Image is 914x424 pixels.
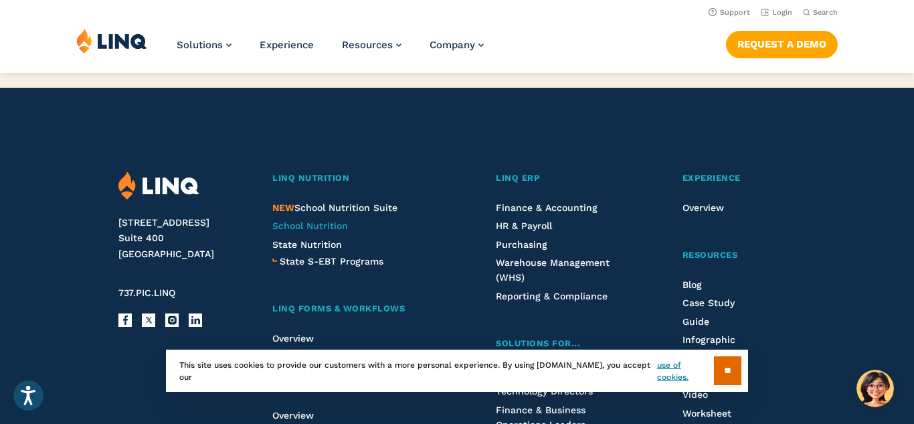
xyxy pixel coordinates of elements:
[856,370,894,407] button: Hello, have a question? Let’s chat.
[272,410,314,421] a: Overview
[189,313,202,327] a: LinkedIn
[657,359,714,383] a: use of cookies.
[166,350,748,392] div: This site uses cookies to provide our customers with a more personal experience. By using [DOMAIN...
[260,39,314,51] a: Experience
[682,250,738,260] span: Resources
[272,202,294,213] span: NEW
[682,249,796,263] a: Resources
[272,239,342,250] a: State Nutrition
[76,28,147,54] img: LINQ | K‑12 Software
[118,313,132,327] a: Facebook
[682,334,735,345] a: Infographic
[682,171,796,186] a: Experience
[272,333,314,344] a: Overview
[272,173,349,183] span: LINQ Nutrition
[709,8,750,17] a: Support
[496,173,540,183] span: LINQ ERP
[118,215,249,263] address: [STREET_ADDRESS] Suite 400 [GEOGRAPHIC_DATA]
[177,28,484,72] nav: Primary Navigation
[272,171,446,186] a: LINQ Nutrition
[272,303,405,313] span: LINQ Forms & Workflows
[496,291,608,301] a: Reporting & Compliance
[682,297,735,308] a: Case Study
[118,171,199,200] img: LINQ | K‑12 Software
[430,39,484,51] a: Company
[272,302,446,316] a: LINQ Forms & Workflows
[496,239,547,250] a: Purchasing
[726,31,838,58] a: Request a Demo
[803,7,838,17] button: Open Search Bar
[177,39,232,51] a: Solutions
[496,220,552,231] a: HR & Payroll
[272,202,397,213] a: NEWSchool Nutrition Suite
[682,279,702,290] a: Blog
[142,313,155,327] a: X
[430,39,475,51] span: Company
[280,256,383,267] span: State S-EBT Programs
[342,39,401,51] a: Resources
[761,8,792,17] a: Login
[682,173,741,183] span: Experience
[165,313,179,327] a: Instagram
[272,202,397,213] span: School Nutrition Suite
[177,39,223,51] span: Solutions
[496,202,598,213] a: Finance & Accounting
[496,171,632,186] a: LINQ ERP
[682,202,724,213] a: Overview
[342,39,393,51] span: Resources
[726,28,838,58] nav: Button Navigation
[682,408,731,419] a: Worksheet
[280,254,383,269] a: State S-EBT Programs
[813,8,838,17] span: Search
[682,316,709,327] a: Guide
[496,257,610,283] a: Warehouse Management (WHS)
[118,287,175,298] span: 737.PIC.LINQ
[272,220,348,231] a: School Nutrition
